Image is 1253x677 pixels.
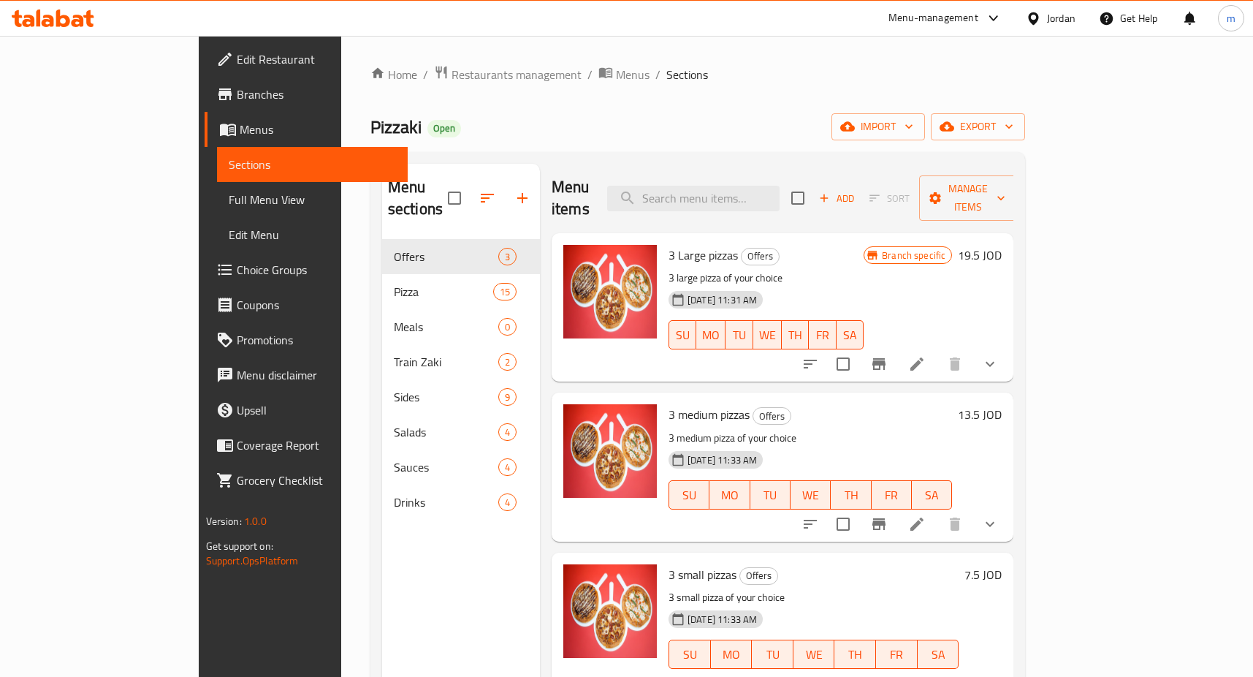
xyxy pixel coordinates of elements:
[498,493,517,511] div: items
[669,269,864,287] p: 3 large pizza of your choice
[563,564,657,658] img: 3 small pizzas
[394,318,498,336] span: Meals
[394,248,498,265] div: Offers
[669,429,952,447] p: 3 medium pizza of your choice
[206,537,273,556] span: Get support on:
[394,353,498,371] span: Train Zaki
[382,344,540,379] div: Train Zaki2
[861,347,896,382] button: Branch-specific-item
[840,644,870,665] span: TH
[739,567,778,585] div: Offers
[382,239,540,274] div: Offers3
[237,401,396,419] span: Upsell
[937,347,972,382] button: delete
[563,245,657,338] img: 3 Large pizzas
[666,66,708,83] span: Sections
[382,233,540,526] nav: Menu sections
[828,509,858,540] span: Select to update
[439,183,470,213] span: Select all sections
[931,180,1005,216] span: Manage items
[711,640,753,669] button: MO
[682,613,763,627] span: [DATE] 11:33 AM
[942,118,1013,136] span: export
[831,113,925,140] button: import
[394,423,498,441] span: Salads
[782,183,813,213] span: Select section
[758,644,788,665] span: TU
[682,293,763,307] span: [DATE] 11:31 AM
[793,347,828,382] button: sort-choices
[229,226,396,243] span: Edit Menu
[715,485,744,506] span: MO
[206,512,242,531] span: Version:
[791,480,831,510] button: WE
[702,325,720,346] span: MO
[788,325,803,346] span: TH
[740,567,777,584] span: Offers
[817,190,856,207] span: Add
[837,485,865,506] span: TH
[244,512,267,531] span: 1.0.0
[237,50,396,68] span: Edit Restaurant
[382,415,540,450] div: Salads4
[237,331,396,349] span: Promotions
[675,644,705,665] span: SU
[205,112,408,147] a: Menus
[382,379,540,415] div: Sides9
[205,393,408,428] a: Upsell
[669,640,711,669] button: SU
[370,65,1026,84] nav: breadcrumb
[423,66,428,83] li: /
[493,283,517,300] div: items
[205,428,408,463] a: Coverage Report
[205,252,408,287] a: Choice Groups
[860,187,919,210] span: Select section first
[498,458,517,476] div: items
[908,355,926,373] a: Edit menu item
[499,390,516,404] span: 9
[669,480,709,510] button: SU
[427,122,461,135] span: Open
[229,156,396,173] span: Sections
[813,187,860,210] button: Add
[675,485,704,506] span: SU
[563,404,657,498] img: 3 medium pizzas
[394,493,498,511] span: Drinks
[382,274,540,309] div: Pizza15
[205,463,408,498] a: Grocery Checklist
[834,640,876,669] button: TH
[813,187,860,210] span: Add item
[616,66,650,83] span: Menus
[793,640,835,669] button: WE
[607,186,780,211] input: search
[717,644,747,665] span: MO
[434,65,582,84] a: Restaurants management
[394,388,498,406] span: Sides
[958,245,1002,265] h6: 19.5 JOD
[498,423,517,441] div: items
[498,388,517,406] div: items
[205,287,408,322] a: Coupons
[587,66,593,83] li: /
[725,320,753,349] button: TU
[237,472,396,489] span: Grocery Checklist
[394,283,493,300] span: Pizza
[669,589,959,607] p: 3 small pizza of your choice
[918,485,946,506] span: SA
[876,249,951,262] span: Branch specific
[427,120,461,137] div: Open
[842,325,858,346] span: SA
[753,320,782,349] button: WE
[240,121,396,138] span: Menus
[229,191,396,208] span: Full Menu View
[843,118,913,136] span: import
[908,515,926,533] a: Edit menu item
[709,480,750,510] button: MO
[237,261,396,279] span: Choice Groups
[753,408,791,425] span: Offers
[741,248,780,265] div: Offers
[981,515,999,533] svg: Show Choices
[394,458,498,476] div: Sauces
[912,480,952,510] button: SA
